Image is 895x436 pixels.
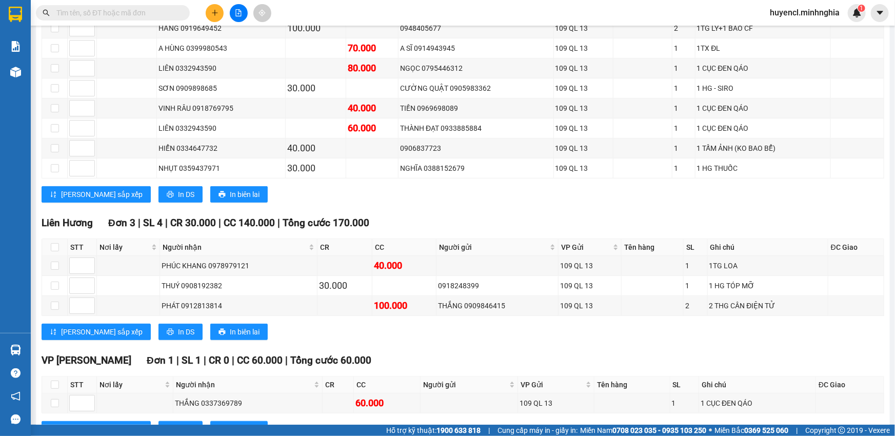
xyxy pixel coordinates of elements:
[319,279,370,293] div: 30.000
[560,260,620,271] div: 109 QL 13
[230,326,260,338] span: In biên lai
[224,217,275,229] span: CC 140.000
[697,123,829,134] div: 1 CỤC ĐEN QÁO
[230,424,260,435] span: In biên lai
[42,324,151,340] button: sort-ascending[PERSON_NAME] sắp xếp
[348,61,396,75] div: 80.000
[287,81,344,95] div: 30.000
[9,7,22,22] img: logo-vxr
[400,143,551,154] div: 0906837723
[290,354,371,366] span: Tổng cước 60.000
[852,8,862,17] img: icon-new-feature
[158,143,284,154] div: HIỂN 0334647732
[218,217,221,229] span: |
[317,239,372,256] th: CR
[559,296,622,316] td: 109 QL 13
[61,189,143,200] span: [PERSON_NAME] sắp xếp
[204,354,206,366] span: |
[235,9,242,16] span: file-add
[158,43,284,54] div: A HÙNG 0399980543
[555,43,612,54] div: 109 QL 13
[871,4,889,22] button: caret-down
[100,242,149,253] span: Nơi lấy
[438,280,556,291] div: 0918248399
[701,398,814,409] div: 1 CỤC ĐEN QÁO
[218,328,226,336] span: printer
[400,123,551,134] div: THÀNH ĐẠT 0933885884
[744,426,788,434] strong: 0369 525 060
[178,189,194,200] span: In DS
[42,186,151,203] button: sort-ascending[PERSON_NAME] sắp xếp
[43,9,50,16] span: search
[176,379,311,390] span: Người nhận
[163,242,307,253] span: Người nhận
[858,5,865,12] sup: 1
[176,354,179,366] span: |
[622,239,684,256] th: Tên hàng
[674,23,693,34] div: 2
[374,299,434,313] div: 100.000
[100,379,163,390] span: Nơi lấy
[162,280,316,291] div: THUÝ 0908192382
[158,63,284,74] div: LIÊN 0332943590
[674,63,693,74] div: 1
[697,83,829,94] div: 1 HG - SIRO
[108,217,135,229] span: Đơn 3
[11,414,21,424] span: message
[423,379,507,390] span: Người gửi
[672,398,698,409] div: 1
[165,217,168,229] span: |
[10,41,21,52] img: solution-icon
[674,103,693,114] div: 1
[498,425,578,436] span: Cung cấp máy in - giấy in:
[230,4,248,22] button: file-add
[158,123,284,134] div: LIÊN 0332943590
[56,7,177,18] input: Tìm tên, số ĐT hoặc mã đơn
[697,143,829,154] div: 1 TẤM ẢNH (KO BAO BỂ)
[674,163,693,174] div: 1
[11,368,21,378] span: question-circle
[206,4,224,22] button: plus
[685,280,706,291] div: 1
[554,18,614,38] td: 109 QL 13
[685,300,706,311] div: 2
[560,300,620,311] div: 109 QL 13
[285,354,288,366] span: |
[400,23,551,34] div: 0948405677
[580,425,706,436] span: Miền Nam
[158,83,284,94] div: SƠN 0909898685
[554,78,614,98] td: 109 QL 13
[709,280,826,291] div: 1 HG TÓP MỠ
[555,83,612,94] div: 109 QL 13
[612,426,706,434] strong: 0708 023 035 - 0935 103 250
[355,396,419,410] div: 60.000
[287,141,344,155] div: 40.000
[158,23,284,34] div: HẰNG 0919649452
[11,391,21,401] span: notification
[287,161,344,175] div: 30.000
[816,376,884,393] th: ĐC Giao
[699,376,816,393] th: Ghi chú
[708,239,828,256] th: Ghi chú
[42,354,131,366] span: VP [PERSON_NAME]
[348,41,396,55] div: 70.000
[400,43,551,54] div: A SĨ 0914943945
[348,121,396,135] div: 60.000
[50,191,57,199] span: sort-ascending
[555,163,612,174] div: 109 QL 13
[170,217,216,229] span: CR 30.000
[518,393,594,413] td: 109 QL 13
[218,191,226,199] span: printer
[697,103,829,114] div: 1 CỤC ĐEN QÁO
[555,63,612,74] div: 109 QL 13
[210,186,268,203] button: printerIn biên lai
[209,354,229,366] span: CR 0
[554,158,614,179] td: 109 QL 13
[167,328,174,336] span: printer
[182,354,201,366] span: SL 1
[258,9,266,16] span: aim
[178,424,194,435] span: In DS
[521,379,584,390] span: VP Gửi
[50,328,57,336] span: sort-ascending
[158,324,203,340] button: printerIn DS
